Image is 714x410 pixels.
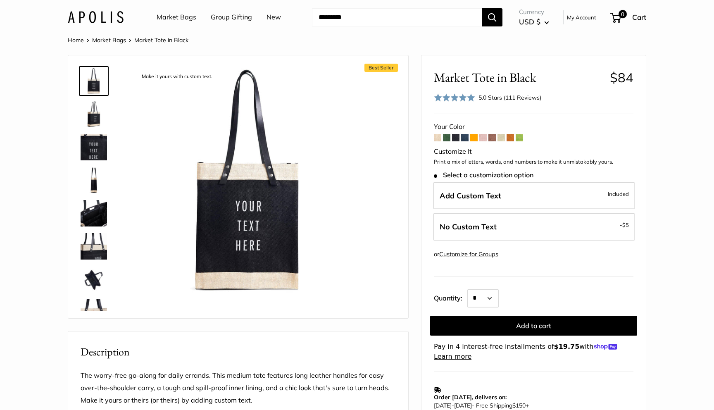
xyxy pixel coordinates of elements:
[79,165,109,195] a: Market Tote in Black
[434,158,633,166] p: Print a mix of letters, words, and numbers to make it unmistakably yours.
[267,11,281,24] a: New
[81,167,107,193] img: Market Tote in Black
[68,36,84,44] a: Home
[81,266,107,293] img: description_Water resistant inner liner.
[138,71,217,82] div: Make it yours with custom text.
[81,68,107,94] img: description_Make it yours with custom text.
[79,265,109,294] a: description_Water resistant inner liner.
[482,8,502,26] button: Search
[79,298,109,327] a: description_The red cross stitch represents our standard for quality and craftsmanship.
[81,200,107,226] img: description_Inner pocket good for daily drivers.
[622,222,629,228] span: $5
[434,121,633,133] div: Your Color
[519,15,549,29] button: USD $
[134,36,188,44] span: Market Tote in Black
[312,8,482,26] input: Search...
[434,287,467,307] label: Quantity:
[433,213,635,241] label: Leave Blank
[567,12,596,22] a: My Account
[433,182,635,210] label: Add Custom Text
[439,250,498,258] a: Customize for Groups
[68,11,124,23] img: Apolis
[434,393,507,401] strong: Order [DATE], delivers on:
[68,35,188,45] nav: Breadcrumb
[519,6,549,18] span: Currency
[430,316,637,336] button: Add to cart
[79,99,109,129] a: Market Tote in Black
[512,402,526,409] span: $150
[211,11,252,24] a: Group Gifting
[519,17,540,26] span: USD $
[434,145,633,158] div: Customize It
[434,70,604,85] span: Market Tote in Black
[157,11,196,24] a: Market Bags
[434,249,498,260] div: or
[619,10,627,18] span: 0
[81,369,396,407] p: The worry-free go-along for daily errands. This medium tote features long leather handles for eas...
[434,92,541,104] div: 5.0 Stars (111 Reviews)
[478,93,541,102] div: 5.0 Stars (111 Reviews)
[81,299,107,326] img: description_The red cross stitch represents our standard for quality and craftsmanship.
[79,198,109,228] a: description_Inner pocket good for daily drivers.
[454,402,472,409] span: [DATE]
[134,68,362,296] img: description_Make it yours with custom text.
[440,222,497,231] span: No Custom Text
[81,233,107,260] img: description_Super soft long leather handles.
[79,132,109,162] a: description_Custom printed text with eco-friendly ink.
[434,402,452,409] span: [DATE]
[611,11,646,24] a: 0 Cart
[79,231,109,261] a: description_Super soft long leather handles.
[81,134,107,160] img: description_Custom printed text with eco-friendly ink.
[81,344,396,360] h2: Description
[452,402,454,409] span: -
[364,64,398,72] span: Best Seller
[610,69,633,86] span: $84
[620,220,629,230] span: -
[632,13,646,21] span: Cart
[434,171,533,179] span: Select a customization option
[81,101,107,127] img: Market Tote in Black
[92,36,126,44] a: Market Bags
[608,189,629,199] span: Included
[79,66,109,96] a: description_Make it yours with custom text.
[440,191,501,200] span: Add Custom Text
